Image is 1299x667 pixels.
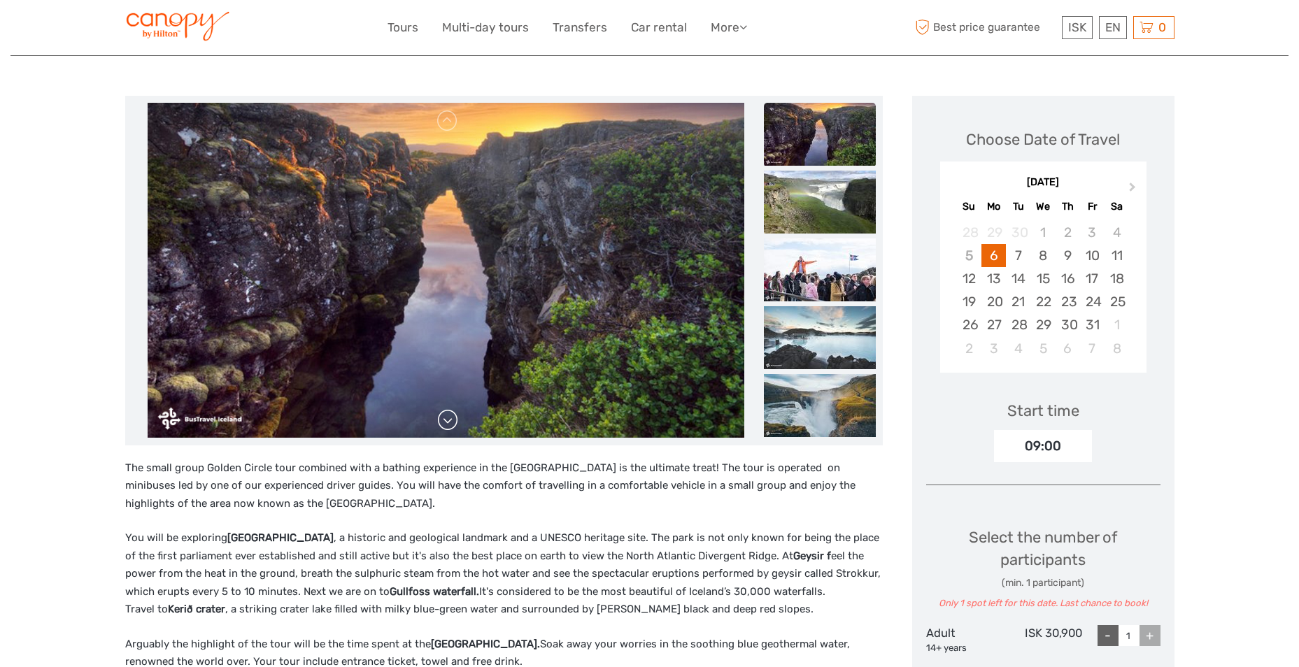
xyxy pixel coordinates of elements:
[764,238,876,301] img: 480d7881ebe5477daee8b1a97053b8e9_slider_thumbnail.jpeg
[1098,625,1119,646] div: -
[1056,337,1080,360] div: Choose Thursday, November 6th, 2025
[1056,290,1080,313] div: Choose Thursday, October 23rd, 2025
[926,642,1005,655] div: 14+ years
[926,597,1160,610] div: Only 1 spot left for this date. Last chance to book!
[926,526,1160,610] div: Select the number of participants
[1030,221,1055,244] div: Not available Wednesday, October 1st, 2025
[981,337,1006,360] div: Choose Monday, November 3rd, 2025
[957,267,981,290] div: Choose Sunday, October 12th, 2025
[1068,20,1086,34] span: ISK
[957,290,981,313] div: Choose Sunday, October 19th, 2025
[1123,179,1145,201] button: Next Month
[388,17,418,38] a: Tours
[981,197,1006,216] div: Mo
[1056,244,1080,267] div: Choose Thursday, October 9th, 2025
[1030,337,1055,360] div: Choose Wednesday, November 5th, 2025
[711,17,747,38] a: More
[1080,337,1105,360] div: Choose Friday, November 7th, 2025
[1156,20,1168,34] span: 0
[957,337,981,360] div: Choose Sunday, November 2nd, 2025
[125,10,232,45] img: 182-a0af6d4c-ed4b-4e3b-92e1-ac0e9f8dd3b0_logo_small.jpg
[1080,267,1105,290] div: Choose Friday, October 17th, 2025
[1140,625,1160,646] div: +
[1006,267,1030,290] div: Choose Tuesday, October 14th, 2025
[1030,267,1055,290] div: Choose Wednesday, October 15th, 2025
[1056,267,1080,290] div: Choose Thursday, October 16th, 2025
[1006,290,1030,313] div: Choose Tuesday, October 21st, 2025
[1056,197,1080,216] div: Th
[1030,197,1055,216] div: We
[1105,244,1129,267] div: Choose Saturday, October 11th, 2025
[926,625,1005,654] div: Adult
[1080,244,1105,267] div: Choose Friday, October 10th, 2025
[1105,290,1129,313] div: Choose Saturday, October 25th, 2025
[764,374,876,437] img: 6379ec51912245e79ae041a34b7adb3d_slider_thumbnail.jpeg
[1080,197,1105,216] div: Fr
[1105,197,1129,216] div: Sa
[125,459,883,513] p: The small group Golden Circle tour combined with a bathing experience in the [GEOGRAPHIC_DATA] is...
[1030,313,1055,336] div: Choose Wednesday, October 29th, 2025
[764,306,876,369] img: 145d8319ebba4a16bb448717f742f61c_slider_thumbnail.jpeg
[1080,313,1105,336] div: Choose Friday, October 31st, 2025
[981,313,1006,336] div: Choose Monday, October 27th, 2025
[1099,16,1127,39] div: EN
[431,638,540,650] strong: [GEOGRAPHIC_DATA].
[631,17,687,38] a: Car rental
[125,529,883,619] p: You will be exploring , a historic and geological landmark and a UNESCO heritage site. The park i...
[957,244,981,267] div: Not available Sunday, October 5th, 2025
[926,576,1160,590] div: (min. 1 participant)
[944,221,1142,360] div: month 2025-10
[981,267,1006,290] div: Choose Monday, October 13th, 2025
[966,129,1120,150] div: Choose Date of Travel
[148,103,744,438] img: cab6d99a5bd74912b036808e1cb13ef3_main_slider.jpeg
[940,175,1147,190] div: [DATE]
[912,16,1058,39] span: Best price guarantee
[442,17,529,38] a: Multi-day tours
[957,197,981,216] div: Su
[957,221,981,244] div: Not available Sunday, September 28th, 2025
[1030,244,1055,267] div: Choose Wednesday, October 8th, 2025
[957,313,981,336] div: Choose Sunday, October 26th, 2025
[981,290,1006,313] div: Choose Monday, October 20th, 2025
[764,103,876,166] img: cab6d99a5bd74912b036808e1cb13ef3_slider_thumbnail.jpeg
[1105,313,1129,336] div: Choose Saturday, November 1st, 2025
[1080,290,1105,313] div: Choose Friday, October 24th, 2025
[227,531,334,544] strong: [GEOGRAPHIC_DATA]
[981,221,1006,244] div: Not available Monday, September 29th, 2025
[1105,267,1129,290] div: Choose Saturday, October 18th, 2025
[1004,625,1082,654] div: ISK 30,900
[1056,221,1080,244] div: Not available Thursday, October 2nd, 2025
[390,585,479,598] strong: Gullfoss waterfall.
[1105,221,1129,244] div: Not available Saturday, October 4th, 2025
[793,550,831,562] strong: Geysir f
[1080,221,1105,244] div: Not available Friday, October 3rd, 2025
[1006,313,1030,336] div: Choose Tuesday, October 28th, 2025
[1007,400,1079,422] div: Start time
[1006,197,1030,216] div: Tu
[1006,221,1030,244] div: Not available Tuesday, September 30th, 2025
[1056,313,1080,336] div: Choose Thursday, October 30th, 2025
[764,171,876,234] img: 76eb495e1aed4192a316e241461509b3_slider_thumbnail.jpeg
[553,17,607,38] a: Transfers
[1006,244,1030,267] div: Choose Tuesday, October 7th, 2025
[981,244,1006,267] div: Choose Monday, October 6th, 2025
[1030,290,1055,313] div: Choose Wednesday, October 22nd, 2025
[168,603,225,615] strong: Kerið crater
[1006,337,1030,360] div: Choose Tuesday, November 4th, 2025
[994,430,1092,462] div: 09:00
[1105,337,1129,360] div: Choose Saturday, November 8th, 2025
